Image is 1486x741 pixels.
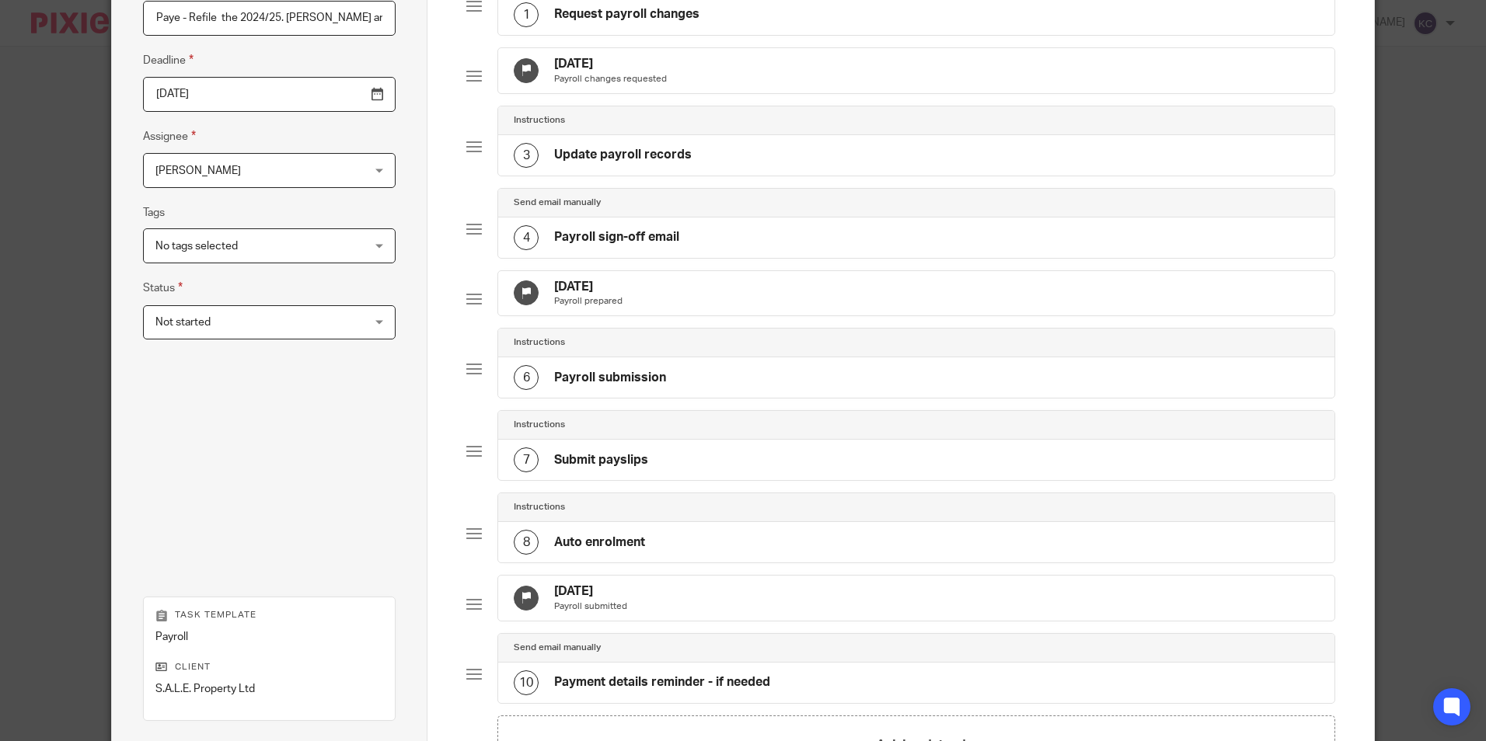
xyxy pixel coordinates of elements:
div: 7 [514,447,539,472]
label: Assignee [143,127,196,145]
div: 4 [514,225,539,250]
p: S.A.L.E. Property Ltd [155,681,383,697]
h4: Instructions [514,336,565,349]
h4: Payroll sign-off email [554,229,679,245]
div: 6 [514,365,539,390]
p: Payroll [155,629,383,645]
input: Pick a date [143,77,396,112]
h4: Instructions [514,419,565,431]
p: Task template [155,609,383,621]
p: Payroll changes requested [554,73,667,85]
h4: Submit payslips [554,452,648,468]
div: 1 [514,2,539,27]
label: Status [143,279,183,297]
h4: Instructions [514,114,565,127]
label: Deadline [143,51,194,69]
span: [PERSON_NAME] [155,165,241,176]
h4: [DATE] [554,279,623,295]
span: Not started [155,317,211,328]
p: Payroll submitted [554,600,627,613]
h4: Payroll submission [554,370,666,386]
h4: Send email manually [514,197,601,209]
h4: Send email manually [514,642,601,654]
label: Tags [143,205,165,221]
p: Payroll prepared [554,295,623,308]
span: No tags selected [155,241,238,252]
h4: Instructions [514,501,565,513]
h4: Auto enrolment [554,534,645,551]
h4: Update payroll records [554,147,692,163]
div: 3 [514,143,539,168]
input: Task name [143,1,396,36]
h4: Payment details reminder - if needed [554,674,770,691]
h4: [DATE] [554,56,667,72]
h4: Request payroll changes [554,6,699,23]
div: 10 [514,670,539,695]
div: 8 [514,530,539,555]
p: Client [155,661,383,673]
h4: [DATE] [554,583,627,600]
